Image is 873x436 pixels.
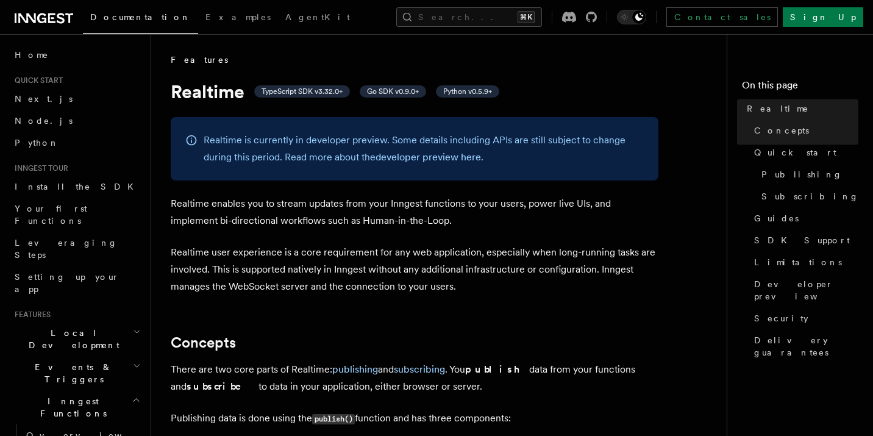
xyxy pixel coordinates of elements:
a: Realtime [742,98,858,120]
a: SDK Support [749,229,858,251]
span: Node.js [15,116,73,126]
a: Documentation [83,4,198,34]
span: Go SDK v0.9.0+ [367,87,419,96]
span: Install the SDK [15,182,141,191]
a: Concepts [171,334,236,351]
span: Features [10,310,51,320]
span: Publishing [761,168,843,180]
a: publishing [332,363,378,375]
p: Publishing data is done using the function and has three components: [171,410,658,427]
p: Realtime user experience is a core requirement for any web application, especially when long-runn... [171,244,658,295]
a: Contact sales [666,7,778,27]
button: Events & Triggers [10,356,143,390]
span: Setting up your app [15,272,119,294]
span: Delivery guarantees [754,334,858,359]
strong: subscribe [187,381,258,392]
button: Toggle dark mode [617,10,646,24]
span: Home [15,49,49,61]
span: Inngest tour [10,163,68,173]
a: Security [749,307,858,329]
span: Python v0.5.9+ [443,87,492,96]
button: Local Development [10,322,143,356]
a: Quick start [749,141,858,163]
span: Limitations [754,256,842,268]
a: Delivery guarantees [749,329,858,363]
a: Your first Functions [10,198,143,232]
span: Realtime [747,102,809,115]
p: There are two core parts of Realtime: and . You data from your functions and to data in your appl... [171,361,658,395]
span: Python [15,138,59,148]
a: Python [10,132,143,154]
kbd: ⌘K [518,11,535,23]
a: Developer preview [749,273,858,307]
a: Concepts [749,120,858,141]
h1: Realtime [171,80,658,102]
span: TypeScript SDK v3.32.0+ [262,87,343,96]
p: Realtime enables you to stream updates from your Inngest functions to your users, power live UIs,... [171,195,658,229]
code: publish() [312,414,355,424]
strong: publish [465,363,529,375]
span: Next.js [15,94,73,104]
a: Install the SDK [10,176,143,198]
span: Subscribing [761,190,859,202]
span: AgentKit [285,12,350,22]
span: Guides [754,212,799,224]
span: Events & Triggers [10,361,133,385]
a: developer preview here [376,151,481,163]
p: Realtime is currently in developer preview. Some details including APIs are still subject to chan... [204,132,644,166]
span: Local Development [10,327,133,351]
a: Subscribing [757,185,858,207]
button: Search...⌘K [396,7,542,27]
a: Next.js [10,88,143,110]
span: Developer preview [754,278,858,302]
a: Setting up your app [10,266,143,300]
h4: On this page [742,78,858,98]
span: Quick start [754,146,836,159]
span: Features [171,54,228,66]
a: Node.js [10,110,143,132]
span: Quick start [10,76,63,85]
a: Home [10,44,143,66]
a: Examples [198,4,278,33]
span: Concepts [754,124,809,137]
a: Limitations [749,251,858,273]
span: Documentation [90,12,191,22]
a: subscribing [394,363,445,375]
span: SDK Support [754,234,850,246]
a: Publishing [757,163,858,185]
a: Sign Up [783,7,863,27]
span: Security [754,312,808,324]
span: Leveraging Steps [15,238,118,260]
a: Leveraging Steps [10,232,143,266]
button: Inngest Functions [10,390,143,424]
span: Your first Functions [15,204,87,226]
span: Inngest Functions [10,395,132,420]
a: Guides [749,207,858,229]
a: AgentKit [278,4,357,33]
span: Examples [205,12,271,22]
